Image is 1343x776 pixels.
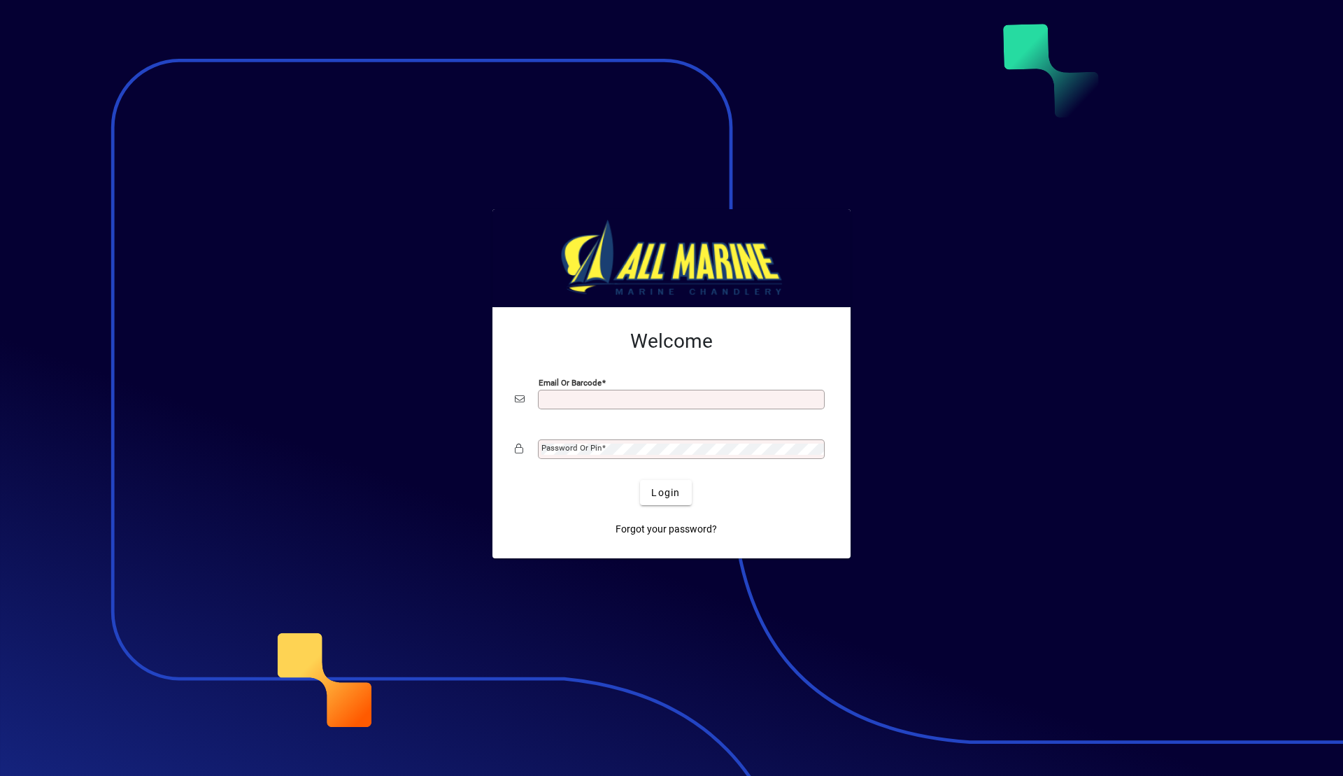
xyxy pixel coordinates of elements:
[640,480,691,505] button: Login
[610,516,723,542] a: Forgot your password?
[539,378,602,388] mat-label: Email or Barcode
[515,330,828,353] h2: Welcome
[651,486,680,500] span: Login
[616,522,717,537] span: Forgot your password?
[541,443,602,453] mat-label: Password or Pin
